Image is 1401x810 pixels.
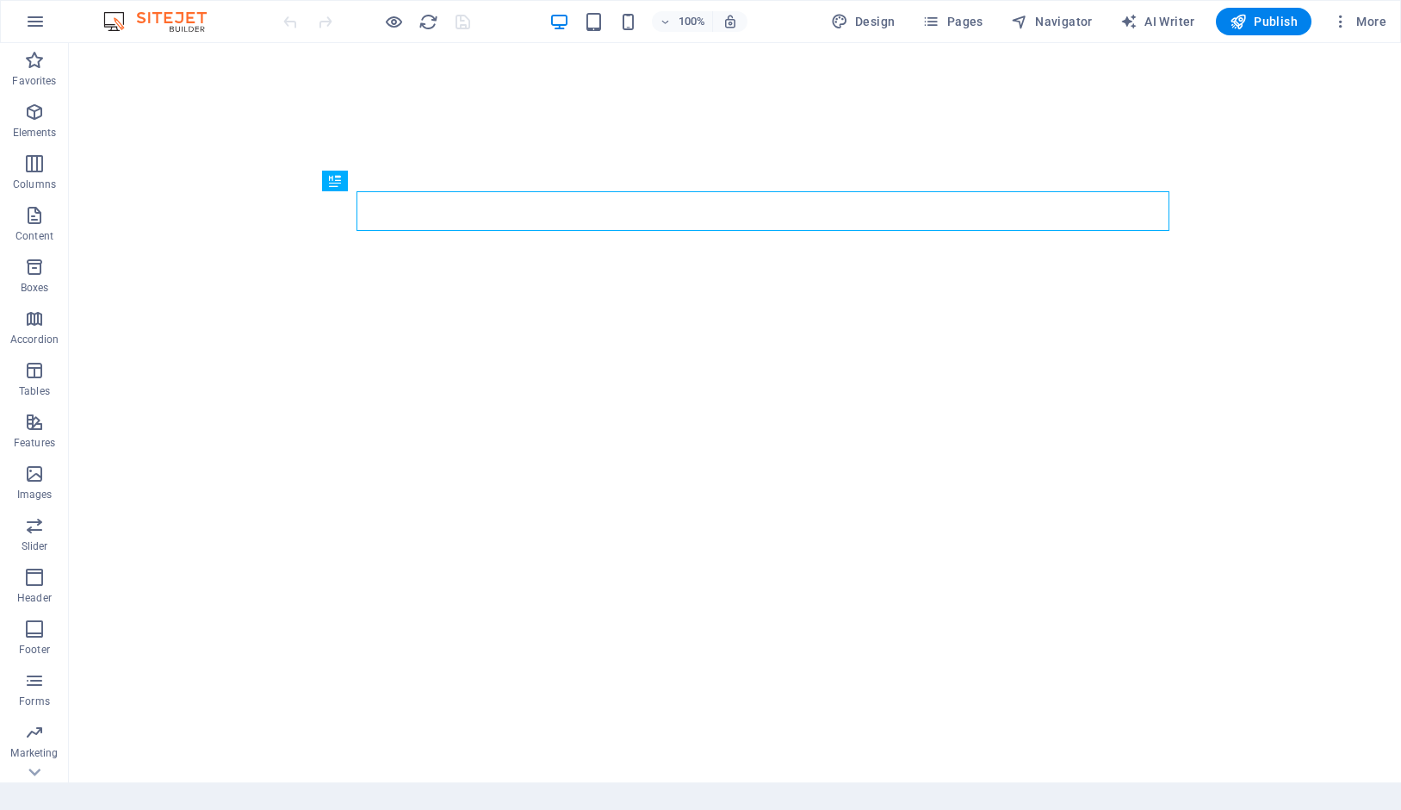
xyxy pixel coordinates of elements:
p: Accordion [10,333,59,346]
p: Slider [22,539,48,553]
span: Publish [1230,13,1298,30]
p: Favorites [12,74,56,88]
span: AI Writer [1120,13,1195,30]
span: Navigator [1011,13,1093,30]
p: Boxes [21,281,49,295]
span: More [1332,13,1386,30]
p: Tables [19,384,50,398]
p: Marketing [10,746,58,760]
button: AI Writer [1113,8,1202,35]
p: Forms [19,695,50,708]
p: Images [17,488,53,502]
i: Reload page [418,12,438,32]
p: Content [15,229,53,243]
button: More [1325,8,1393,35]
button: Click here to leave preview mode and continue editing [383,11,404,32]
span: Pages [922,13,983,30]
button: Publish [1216,8,1311,35]
p: Footer [19,643,50,657]
p: Header [17,591,52,605]
button: reload [418,11,438,32]
button: 100% [652,11,713,32]
button: Navigator [1004,8,1100,35]
p: Features [14,436,55,450]
p: Elements [13,126,57,140]
span: Design [831,13,896,30]
p: Columns [13,178,56,191]
img: Editor Logo [99,11,228,32]
button: Pages [915,8,989,35]
button: Design [824,8,902,35]
h6: 100% [678,11,705,32]
i: On resize automatically adjust zoom level to fit chosen device. [722,14,738,29]
div: Design (Ctrl+Alt+Y) [824,8,902,35]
